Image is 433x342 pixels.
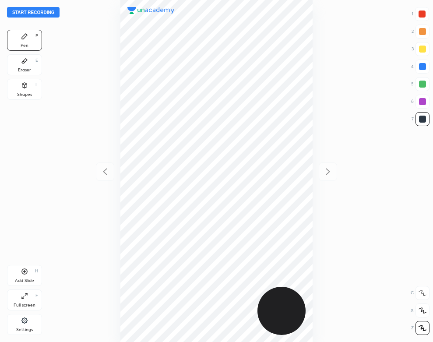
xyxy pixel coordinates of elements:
div: Pen [21,43,28,48]
div: 3 [412,42,429,56]
div: 4 [411,60,429,74]
div: Add Slide [15,279,34,283]
div: E [35,58,38,63]
div: 1 [412,7,429,21]
div: Shapes [17,92,32,97]
button: Start recording [7,7,60,18]
div: 5 [411,77,429,91]
div: X [411,303,429,317]
img: logo.38c385cc.svg [127,7,175,14]
div: Eraser [18,68,31,72]
div: C [411,286,429,300]
div: P [35,34,38,38]
div: Settings [16,328,33,332]
div: Z [411,321,429,335]
div: H [35,269,38,273]
div: 7 [412,112,429,126]
div: 6 [411,95,429,109]
div: Full screen [14,303,35,307]
div: L [35,83,38,87]
div: 2 [412,25,429,39]
div: F [35,293,38,298]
